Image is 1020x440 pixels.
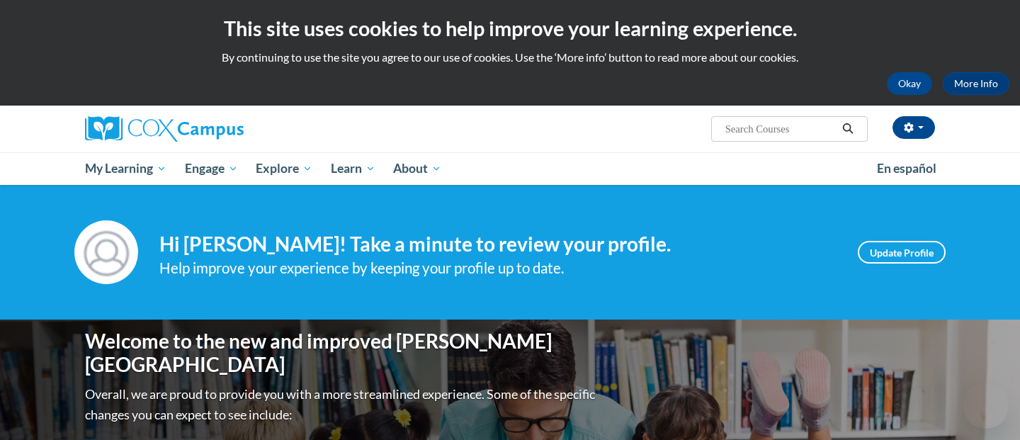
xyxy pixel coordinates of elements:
[868,154,946,184] a: En español
[159,256,837,280] div: Help improve your experience by keeping your profile up to date.
[159,232,837,256] h4: Hi [PERSON_NAME]! Take a minute to review your profile.
[393,160,441,177] span: About
[858,241,946,264] a: Update Profile
[887,72,932,95] button: Okay
[256,160,312,177] span: Explore
[64,152,956,185] div: Main menu
[176,152,247,185] a: Engage
[246,152,322,185] a: Explore
[322,152,385,185] a: Learn
[85,116,244,142] img: Cox Campus
[85,160,166,177] span: My Learning
[76,152,176,185] a: My Learning
[85,384,599,425] p: Overall, we are proud to provide you with a more streamlined experience. Some of the specific cha...
[331,160,375,177] span: Learn
[385,152,451,185] a: About
[877,161,936,176] span: En español
[11,14,1009,43] h2: This site uses cookies to help improve your learning experience.
[837,120,858,137] button: Search
[963,383,1009,429] iframe: Button to launch messaging window
[85,116,354,142] a: Cox Campus
[74,220,138,284] img: Profile Image
[11,50,1009,65] p: By continuing to use the site you agree to our use of cookies. Use the ‘More info’ button to read...
[943,72,1009,95] a: More Info
[185,160,238,177] span: Engage
[892,116,935,139] button: Account Settings
[85,329,599,377] h1: Welcome to the new and improved [PERSON_NAME][GEOGRAPHIC_DATA]
[724,120,837,137] input: Search Courses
